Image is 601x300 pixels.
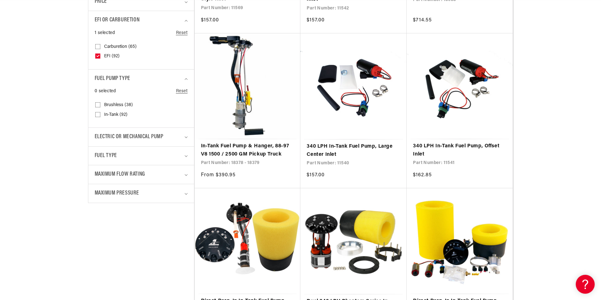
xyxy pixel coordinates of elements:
summary: Fuel Pump Type (0 selected) [95,70,188,88]
span: Brushless (38) [104,102,133,108]
span: Maximum Pressure [95,189,139,198]
span: Carburetion (65) [104,44,137,50]
a: In-Tank Fuel Pump & Hanger, 88-97 V8 1500 / 2500 GM Pickup Truck [201,142,294,158]
summary: EFI or Carburetion (1 selected) [95,11,188,30]
span: Electric or Mechanical Pump [95,133,163,142]
span: EFI (92) [104,54,120,59]
span: Fuel Type [95,151,117,161]
summary: Maximum Flow Rating (0 selected) [95,165,188,184]
span: 1 selected [95,30,115,37]
a: 340 LPH In-Tank Fuel Pump, Large Center Inlet [307,143,400,159]
span: Maximum Flow Rating [95,170,145,179]
span: In-Tank (92) [104,112,127,118]
span: Fuel Pump Type [95,74,130,83]
span: EFI or Carburetion [95,16,140,25]
a: Reset [176,30,188,37]
a: 340 LPH In-Tank Fuel Pump, Offset Inlet [413,142,506,158]
summary: Maximum Pressure (0 selected) [95,184,188,203]
a: Reset [176,88,188,95]
span: 0 selected [95,88,116,95]
summary: Electric or Mechanical Pump (0 selected) [95,128,188,146]
summary: Fuel Type (0 selected) [95,147,188,165]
